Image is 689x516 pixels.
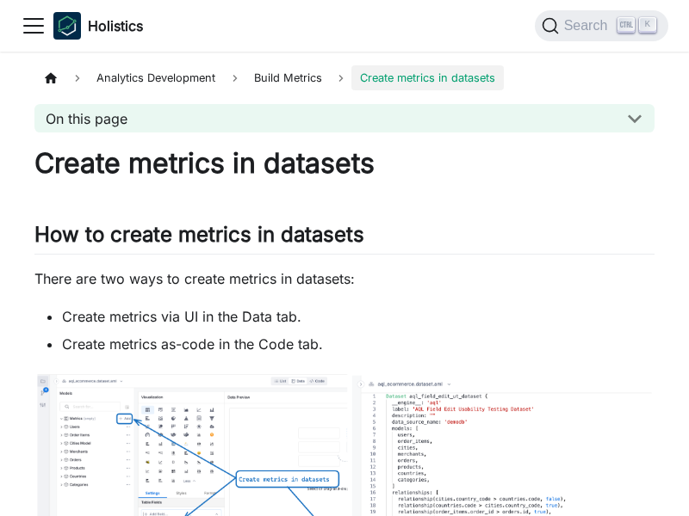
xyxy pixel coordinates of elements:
span: Build Metrics [245,65,331,90]
h2: How to create metrics in datasets [34,222,655,255]
button: Search (Ctrl+K) [535,10,668,41]
a: HolisticsHolistics [53,12,143,40]
li: Create metrics as-code in the Code tab. [62,334,655,354]
kbd: K [639,17,656,33]
p: There are two ways to create metrics in datasets: [34,268,655,289]
button: Toggle navigation bar [21,13,47,39]
span: Analytics Development [88,65,224,90]
span: Search [559,18,618,34]
li: Create metrics via UI in the Data tab. [62,306,655,327]
img: Holistics [53,12,81,40]
button: On this page [34,104,655,132]
b: Holistics [88,15,143,36]
h1: Create metrics in datasets [34,146,655,181]
a: Home page [34,65,67,90]
span: Create metrics in datasets [351,65,504,90]
nav: Breadcrumbs [34,65,655,90]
